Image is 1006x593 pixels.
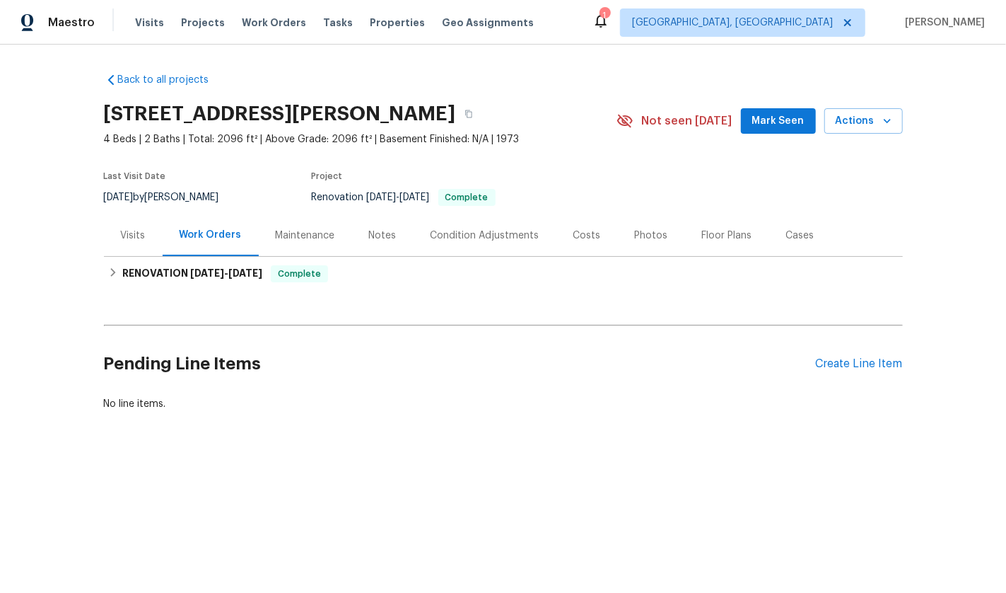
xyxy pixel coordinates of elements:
span: Geo Assignments [442,16,534,30]
span: Properties [370,16,425,30]
button: Copy Address [456,101,481,127]
span: Complete [272,267,327,281]
span: Projects [181,16,225,30]
div: Notes [369,229,397,243]
h2: [STREET_ADDRESS][PERSON_NAME] [104,107,456,121]
button: Actions [824,108,903,134]
div: Costs [573,229,601,243]
div: Maintenance [276,229,335,243]
div: 1 [599,8,609,23]
span: Actions [836,113,891,130]
span: - [190,268,262,278]
span: [DATE] [104,192,134,202]
span: 4 Beds | 2 Baths | Total: 2096 ft² | Above Grade: 2096 ft² | Basement Finished: N/A | 1973 [104,132,616,146]
div: No line items. [104,397,903,411]
span: [GEOGRAPHIC_DATA], [GEOGRAPHIC_DATA] [632,16,833,30]
span: [PERSON_NAME] [899,16,985,30]
div: Visits [121,229,146,243]
span: Tasks [323,18,353,28]
span: Not seen [DATE] [642,114,732,128]
div: by [PERSON_NAME] [104,189,236,206]
span: [DATE] [367,192,397,202]
div: Condition Adjustments [431,229,539,243]
span: - [367,192,430,202]
div: Create Line Item [816,357,903,371]
div: Floor Plans [702,229,752,243]
span: Mark Seen [752,113,805,130]
button: Mark Seen [741,108,816,134]
span: Complete [440,193,494,202]
span: [DATE] [400,192,430,202]
div: Work Orders [180,228,242,242]
span: [DATE] [190,268,224,278]
a: Back to all projects [104,73,240,87]
span: Maestro [48,16,95,30]
span: Visits [135,16,164,30]
div: Photos [635,229,668,243]
span: Work Orders [242,16,306,30]
span: Last Visit Date [104,172,166,180]
span: Project [312,172,343,180]
span: Renovation [312,192,496,202]
h2: Pending Line Items [104,331,816,397]
div: Cases [786,229,814,243]
div: RENOVATION [DATE]-[DATE]Complete [104,257,903,291]
h6: RENOVATION [122,265,262,282]
span: [DATE] [228,268,262,278]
